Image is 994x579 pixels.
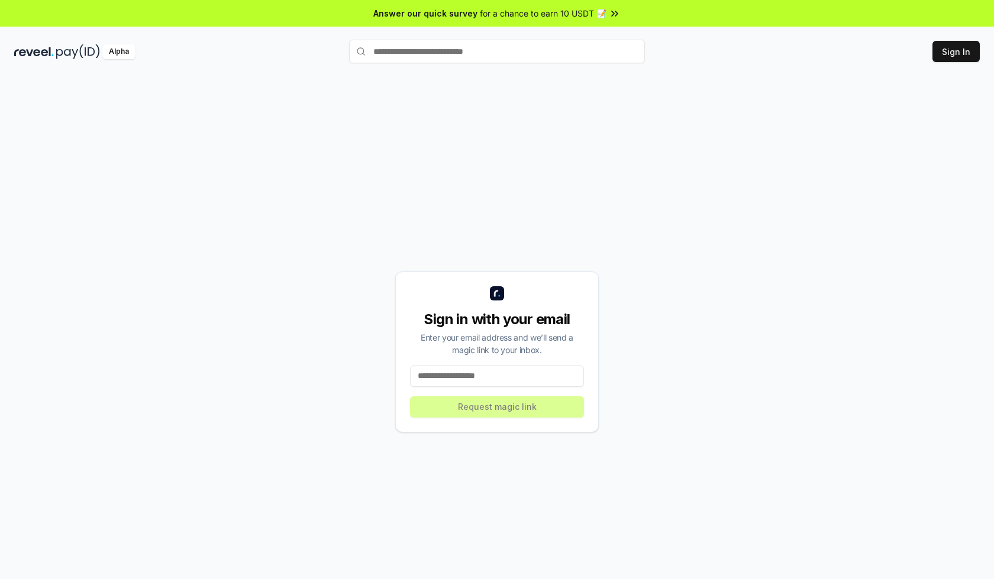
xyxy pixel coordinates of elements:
[102,44,135,59] div: Alpha
[410,331,584,356] div: Enter your email address and we’ll send a magic link to your inbox.
[480,7,606,20] span: for a chance to earn 10 USDT 📝
[56,44,100,59] img: pay_id
[410,310,584,329] div: Sign in with your email
[932,41,980,62] button: Sign In
[14,44,54,59] img: reveel_dark
[490,286,504,300] img: logo_small
[373,7,477,20] span: Answer our quick survey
